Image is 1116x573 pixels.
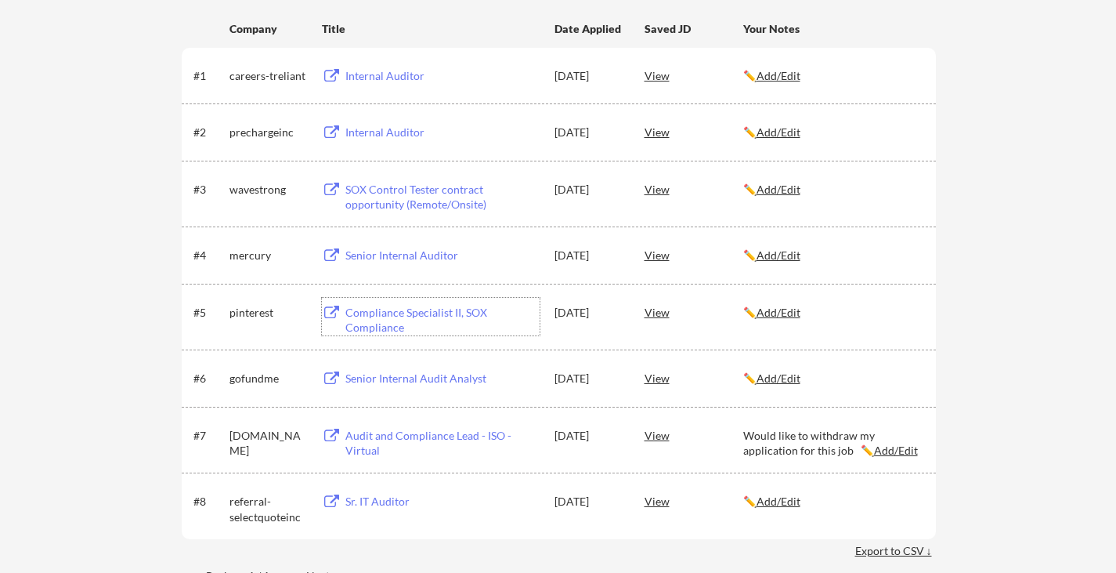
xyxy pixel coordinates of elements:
div: Audit and Compliance Lead - ISO -Virtual [345,428,540,459]
div: [DATE] [554,428,623,444]
u: Add/Edit [757,306,800,319]
div: View [645,487,743,515]
div: Sr. IT Auditor [345,494,540,510]
div: #5 [193,305,224,321]
div: [DATE] [554,182,623,198]
div: Export to CSV ↓ [855,543,936,559]
div: [DATE] [554,305,623,321]
div: Company [229,21,308,37]
div: Senior Internal Auditor [345,248,540,263]
div: [DATE] [554,68,623,84]
u: Add/Edit [757,248,800,262]
div: #7 [193,428,224,444]
div: ✏️ [743,305,922,321]
div: #2 [193,125,224,140]
div: [DATE] [554,248,623,263]
div: careers-treliant [229,68,308,84]
div: View [645,118,743,146]
div: referral-selectquoteinc [229,494,308,524]
div: ✏️ [743,182,922,198]
div: Saved JD [645,14,743,42]
div: View [645,364,743,392]
div: SOX Control Tester contract opportunity (Remote/Onsite) [345,182,540,212]
div: ✏️ [743,68,922,84]
div: #6 [193,371,224,386]
div: Your Notes [743,21,922,37]
div: [DATE] [554,494,623,510]
div: pinterest [229,305,308,321]
div: View [645,241,743,269]
div: gofundme [229,371,308,386]
div: wavestrong [229,182,308,198]
div: ✏️ [743,125,922,140]
div: mercury [229,248,308,263]
div: View [645,61,743,89]
div: #3 [193,182,224,198]
div: View [645,175,743,203]
div: #1 [193,68,224,84]
div: View [645,298,743,326]
u: Add/Edit [874,444,918,457]
div: ✏️ [743,494,922,510]
div: [DATE] [554,371,623,386]
div: Compliance Specialist II, SOX Compliance [345,305,540,335]
u: Add/Edit [757,495,800,508]
div: #8 [193,494,224,510]
div: [DOMAIN_NAME] [229,428,308,459]
u: Add/Edit [757,372,800,385]
div: ✏️ [743,248,922,263]
div: Internal Auditor [345,125,540,140]
u: Add/Edit [757,183,800,196]
u: Add/Edit [757,125,800,139]
div: #4 [193,248,224,263]
div: View [645,421,743,449]
div: Would like to withdraw my application for this job ✏️ [743,428,922,459]
div: ✏️ [743,371,922,386]
div: Internal Auditor [345,68,540,84]
u: Add/Edit [757,69,800,82]
div: [DATE] [554,125,623,140]
div: Title [322,21,540,37]
div: prechargeinc [229,125,308,140]
div: Date Applied [554,21,623,37]
div: Senior Internal Audit Analyst [345,371,540,386]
